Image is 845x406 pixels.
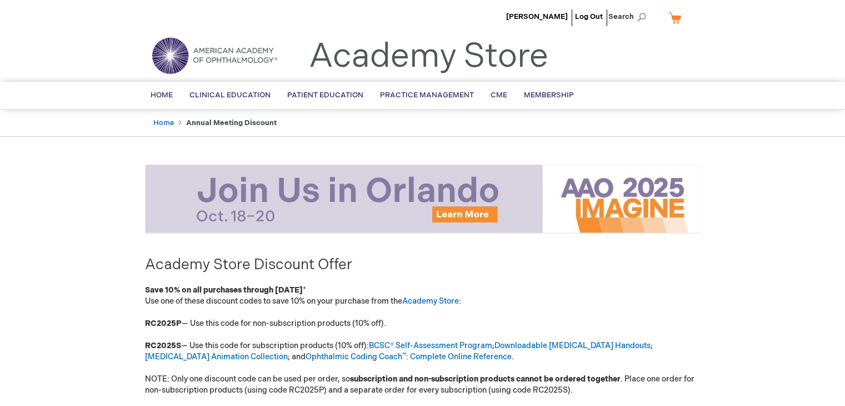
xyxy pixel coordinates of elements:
span: CME [491,91,507,100]
a: [MEDICAL_DATA] Animation Collection [145,352,288,362]
span: Practice Management [380,91,474,100]
h1: Academy Store Discount Offer [145,258,701,274]
span: Search [608,6,651,28]
sup: ™ [402,351,406,358]
a: Ophthalmic Coding Coach™: Complete Online Reference [306,352,512,362]
strong: Annual Meeting Discount [186,118,277,127]
span: Patient Education [287,91,363,100]
span: Membership [524,91,574,100]
a: Home [153,118,174,127]
a: BCSC® Self-Assessment Program [369,341,492,350]
span: Clinical Education [189,91,271,100]
strong: subscription and non-subscription products cannot be ordered together [350,374,621,384]
a: Academy Store [402,296,459,306]
strong: RC2025P [145,319,182,328]
span: Home [151,91,173,100]
a: Academy Store [309,37,548,77]
a: Downloadable [MEDICAL_DATA] Handouts [494,341,651,350]
strong: RC2025S [145,341,181,350]
span: Save 10% on all purchases through [DATE] [145,285,303,295]
a: [PERSON_NAME] [506,12,568,21]
a: Log Out [575,12,603,21]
